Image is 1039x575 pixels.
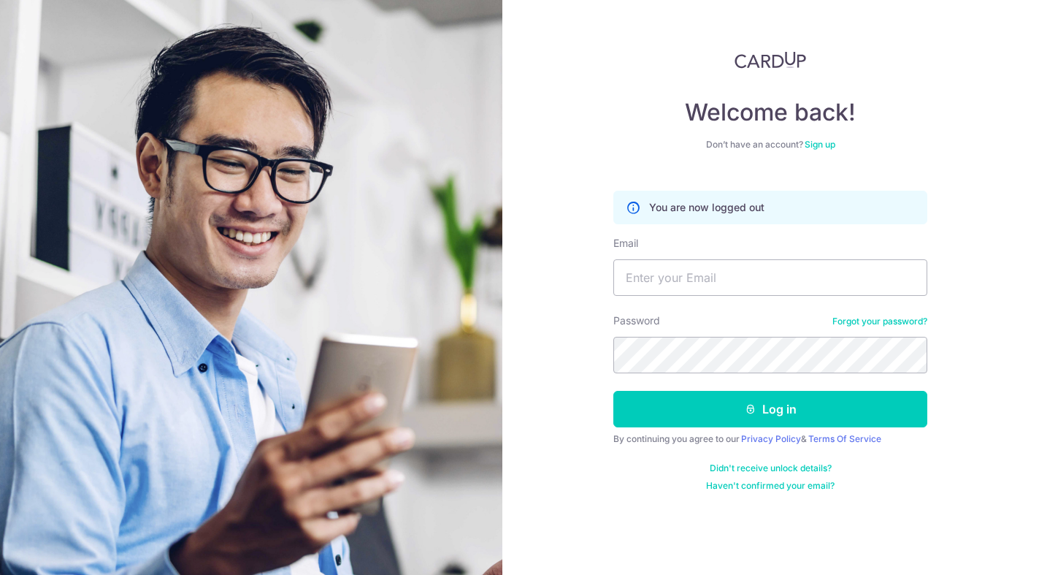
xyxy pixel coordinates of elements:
img: CardUp Logo [735,51,806,69]
label: Password [613,313,660,328]
a: Privacy Policy [741,433,801,444]
label: Email [613,236,638,251]
p: You are now logged out [649,200,764,215]
button: Log in [613,391,927,427]
a: Sign up [805,139,835,150]
h4: Welcome back! [613,98,927,127]
div: By continuing you agree to our & [613,433,927,445]
input: Enter your Email [613,259,927,296]
a: Didn't receive unlock details? [710,462,832,474]
a: Forgot your password? [832,316,927,327]
div: Don’t have an account? [613,139,927,151]
a: Terms Of Service [808,433,881,444]
a: Haven't confirmed your email? [706,480,835,492]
